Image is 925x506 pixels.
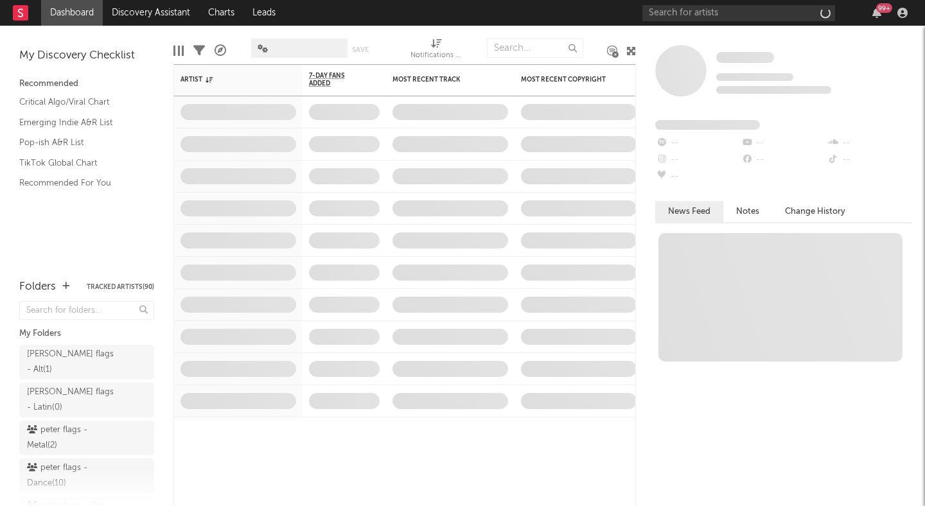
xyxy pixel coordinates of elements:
div: -- [741,152,826,168]
div: Folders [19,279,56,295]
button: Notes [723,201,772,222]
div: Filters [193,32,205,69]
div: -- [741,135,826,152]
input: Search for folders... [19,301,154,320]
a: peter flags - Metal(2) [19,421,154,455]
span: Fans Added by Platform [655,120,760,130]
div: Most Recent Track [392,76,489,83]
button: Save [352,46,369,53]
div: -- [655,152,741,168]
button: 99+ [872,8,881,18]
div: peter flags - Metal ( 2 ) [27,423,118,453]
span: Some Artist [716,52,774,63]
div: Recommended [19,76,154,92]
div: Edit Columns [173,32,184,69]
div: -- [827,135,912,152]
span: 7-Day Fans Added [309,72,360,87]
div: peter flags - Dance ( 10 ) [27,460,118,491]
button: Change History [772,201,858,222]
a: Critical Algo/Viral Chart [19,95,141,109]
div: -- [655,168,741,185]
input: Search... [487,39,583,58]
input: Search for artists [642,5,835,21]
a: Some Artist [716,51,774,64]
a: Pop-ish A&R List [19,135,141,150]
a: Emerging Indie A&R List [19,116,141,130]
div: Notifications (Artist) [410,32,462,69]
span: 0 fans last week [716,86,831,94]
div: My Discovery Checklist [19,48,154,64]
a: [PERSON_NAME] flags - Latin(0) [19,383,154,417]
div: [PERSON_NAME] flags - Alt ( 1 ) [27,347,118,378]
div: [PERSON_NAME] flags - Latin ( 0 ) [27,385,118,415]
div: Most Recent Copyright [521,76,617,83]
div: My Folders [19,326,154,342]
a: [PERSON_NAME] flags - Alt(1) [19,345,154,379]
button: Tracked Artists(90) [87,284,154,290]
button: News Feed [655,201,723,222]
div: 99 + [876,3,892,13]
div: Notifications (Artist) [410,48,462,64]
a: TikTok Global Chart [19,156,141,170]
a: Recommended For You [19,176,141,190]
a: peter flags - Dance(10) [19,458,154,493]
div: Artist [181,76,277,83]
span: Tracking Since: [DATE] [716,73,793,81]
div: -- [655,135,741,152]
div: A&R Pipeline [215,32,226,69]
div: -- [827,152,912,168]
